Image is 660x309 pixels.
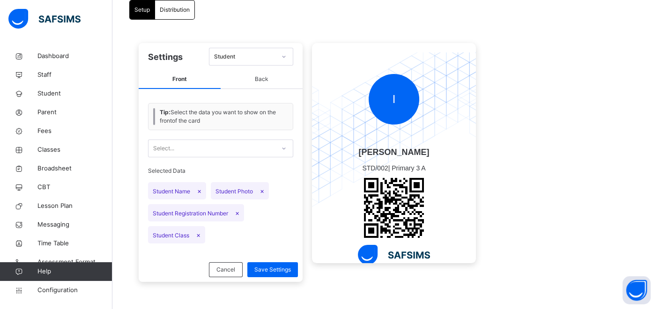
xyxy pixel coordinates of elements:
span: Fees [37,126,112,136]
span: Setup [134,6,150,14]
span: | [357,159,430,178]
span: Save Settings [254,265,291,274]
span: × [260,187,264,195]
span: Time Table [37,239,112,248]
span: Student [37,89,112,98]
span: Back [221,70,303,89]
span: CBT [37,183,112,192]
span: Assessment Format [37,257,112,267]
div: Select... [153,140,174,157]
span: STD/002 [362,164,388,172]
span: Front [139,70,221,89]
span: Messaging [37,220,112,229]
span: Student Photo [211,182,269,199]
button: Open asap [623,276,651,304]
b: Tip: [160,109,171,116]
span: Student Registration Number [148,204,244,221]
span: Selected Data [148,167,293,177]
span: Help [37,267,112,276]
span: Configuration [37,286,112,295]
span: Student Class [148,226,205,243]
span: Cancel [216,265,235,274]
img: safsims.135b583eef768097d7c66fa9e8d22233.svg [358,245,430,265]
img: safsims [8,9,81,29]
span: [PERSON_NAME] [357,146,430,159]
span: Select the data you want to show on the front of the card [160,108,288,125]
span: Parent [37,108,112,117]
div: I [369,74,419,125]
span: Primary 3 A [392,164,425,172]
span: Distribution [160,6,190,14]
span: × [235,209,239,217]
span: Lesson Plan [37,201,112,211]
span: Classes [37,145,112,154]
span: Broadsheet [37,164,112,173]
span: Dashboard [37,51,112,61]
span: × [196,231,200,239]
span: Settings [148,51,183,63]
span: Staff [37,70,112,80]
span: × [197,187,201,195]
div: Student [214,52,276,61]
img: id-pattern-main.73af0e5e030b17075ee24d47dca11b7a.svg [312,52,476,210]
span: Student Name [148,182,206,199]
